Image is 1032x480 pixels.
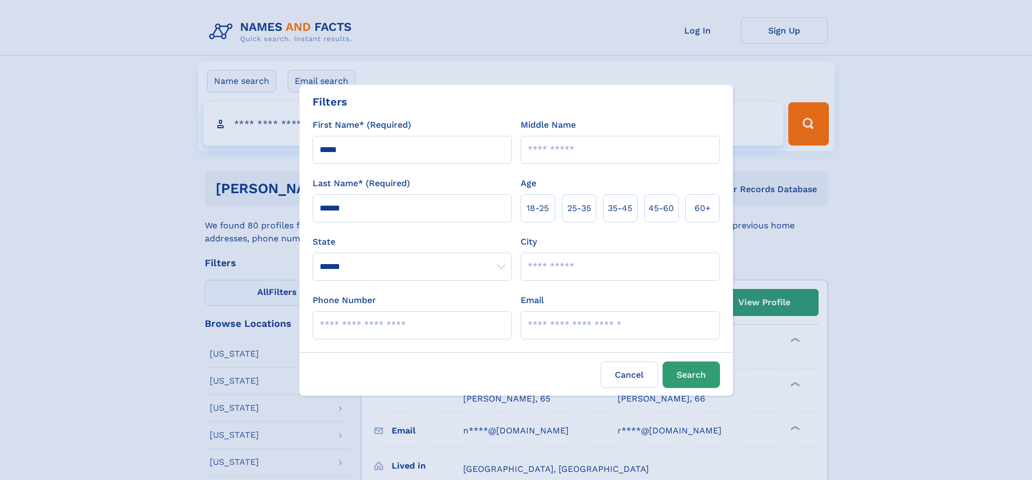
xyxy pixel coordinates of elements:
[527,202,549,215] span: 18‑25
[608,202,632,215] span: 35‑45
[313,119,411,131] label: First Name* (Required)
[695,202,711,215] span: 60+
[521,119,576,131] label: Middle Name
[313,177,410,190] label: Last Name* (Required)
[601,361,658,388] label: Cancel
[313,94,347,110] div: Filters
[521,177,536,190] label: Age
[567,202,591,215] span: 25‑35
[313,294,376,307] label: Phone Number
[648,202,674,215] span: 45‑60
[313,235,512,248] label: State
[521,294,544,307] label: Email
[521,235,537,248] label: City
[663,361,720,388] button: Search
